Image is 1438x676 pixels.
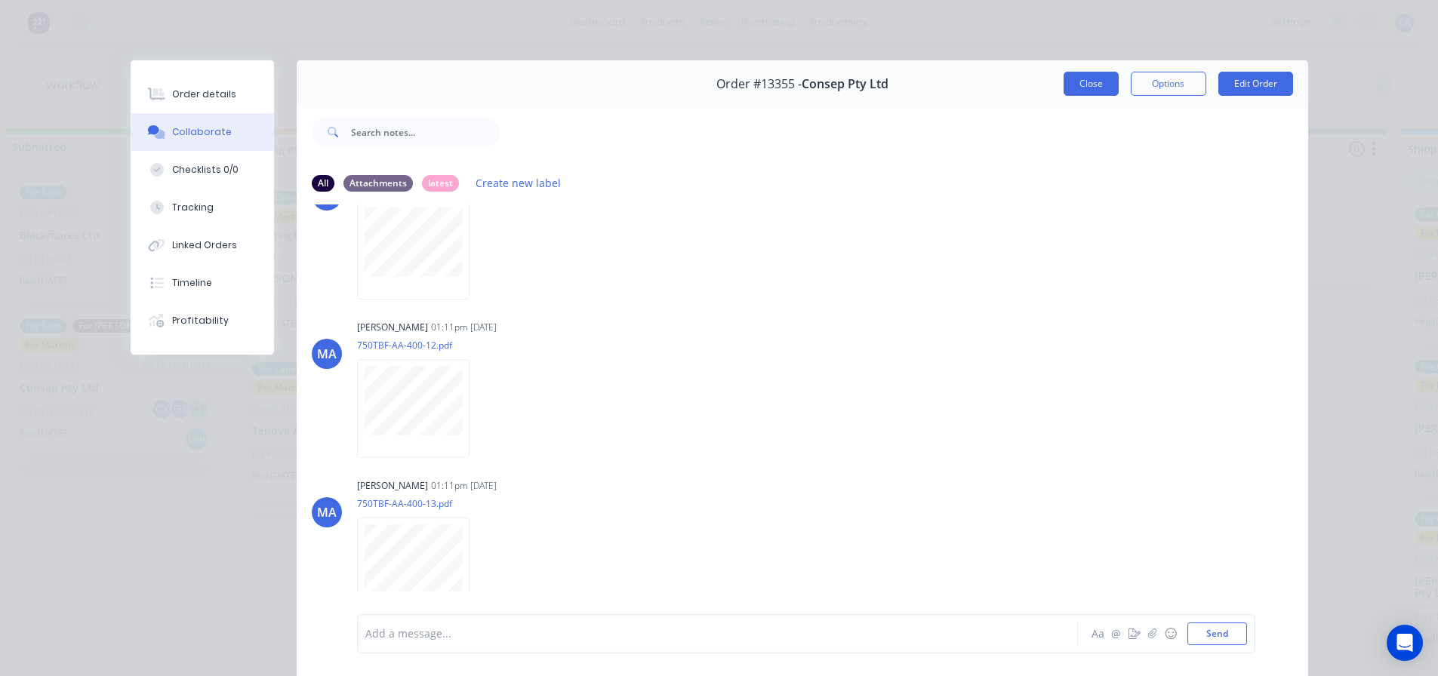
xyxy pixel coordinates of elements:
[1162,625,1180,643] button: ☺
[468,173,569,193] button: Create new label
[172,88,236,101] div: Order details
[1107,625,1125,643] button: @
[131,302,274,340] button: Profitability
[172,201,214,214] div: Tracking
[1064,72,1119,96] button: Close
[131,75,274,113] button: Order details
[172,314,229,327] div: Profitability
[431,321,497,334] div: 01:11pm [DATE]
[1131,72,1206,96] button: Options
[431,479,497,493] div: 01:11pm [DATE]
[172,125,232,139] div: Collaborate
[716,77,802,91] span: Order #13355 -
[131,226,274,264] button: Linked Orders
[357,339,485,352] p: 750TBF-AA-400-12.pdf
[131,151,274,189] button: Checklists 0/0
[172,276,212,290] div: Timeline
[802,77,888,91] span: Consep Pty Ltd
[172,238,237,252] div: Linked Orders
[357,497,485,510] p: 750TBF-AA-400-13.pdf
[131,113,274,151] button: Collaborate
[1387,625,1423,661] div: Open Intercom Messenger
[357,479,428,493] div: [PERSON_NAME]
[312,175,334,192] div: All
[357,321,428,334] div: [PERSON_NAME]
[1187,622,1247,645] button: Send
[317,503,337,521] div: MA
[131,189,274,226] button: Tracking
[1218,72,1293,96] button: Edit Order
[172,163,239,177] div: Checklists 0/0
[317,345,337,363] div: MA
[131,264,274,302] button: Timeline
[1089,625,1107,643] button: Aa
[343,175,413,192] div: Attachments
[351,117,500,147] input: Search notes...
[422,175,459,192] div: latest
